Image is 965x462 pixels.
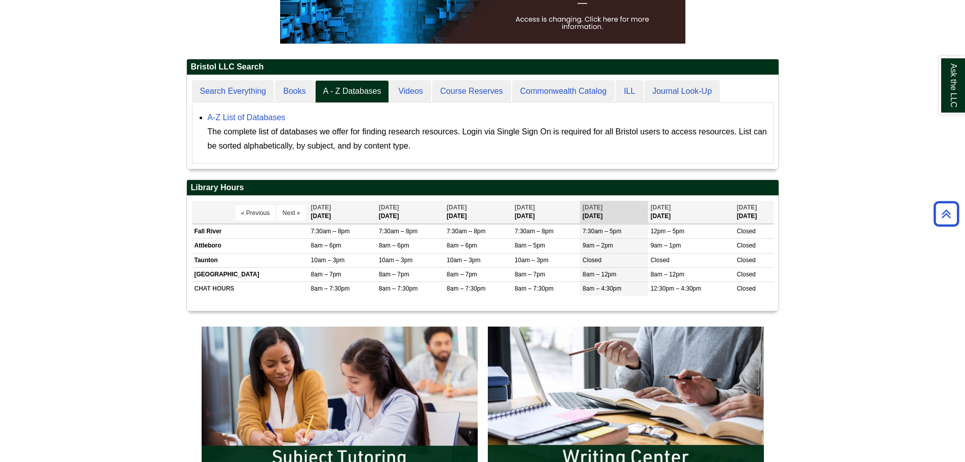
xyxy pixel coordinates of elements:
[583,271,616,278] span: 8am – 12pm
[650,228,684,235] span: 12pm – 5pm
[734,201,773,224] th: [DATE]
[311,285,350,292] span: 8am – 7:30pm
[432,80,511,103] a: Course Reserves
[390,80,431,103] a: Videos
[650,204,671,211] span: [DATE]
[583,242,613,249] span: 9am – 2pm
[315,80,390,103] a: A - Z Databases
[583,204,603,211] span: [DATE]
[583,228,622,235] span: 7:30am – 5pm
[311,242,341,249] span: 8am – 6pm
[236,205,276,221] button: « Previous
[447,257,481,264] span: 10am – 3pm
[192,80,275,103] a: Search Everything
[379,285,418,292] span: 8am – 7:30pm
[650,257,669,264] span: Closed
[308,201,376,224] th: [DATE]
[648,201,734,224] th: [DATE]
[512,201,580,224] th: [DATE]
[737,204,757,211] span: [DATE]
[515,285,554,292] span: 8am – 7:30pm
[192,239,308,253] td: Attleboro
[615,80,643,103] a: ILL
[515,204,535,211] span: [DATE]
[379,228,418,235] span: 7:30am – 8pm
[737,285,755,292] span: Closed
[379,271,409,278] span: 8am – 7pm
[379,257,413,264] span: 10am – 3pm
[580,201,648,224] th: [DATE]
[644,80,720,103] a: Journal Look-Up
[208,113,286,122] a: A-Z List of Databases
[737,228,755,235] span: Closed
[192,267,308,281] td: [GEOGRAPHIC_DATA]
[192,253,308,267] td: Taunton
[583,257,601,264] span: Closed
[515,242,545,249] span: 8am – 5pm
[583,285,622,292] span: 8am – 4:30pm
[187,180,779,196] h2: Library Hours
[192,281,308,296] td: CHAT HOURS
[277,205,306,221] button: Next »
[515,257,549,264] span: 10am – 3pm
[930,207,962,221] a: Back to Top
[515,271,545,278] span: 8am – 7pm
[447,204,467,211] span: [DATE]
[650,242,681,249] span: 9am – 1pm
[737,257,755,264] span: Closed
[444,201,512,224] th: [DATE]
[187,59,779,75] h2: Bristol LLC Search
[447,242,477,249] span: 8am – 6pm
[512,80,615,103] a: Commonwealth Catalog
[650,271,684,278] span: 8am – 12pm
[447,285,486,292] span: 8am – 7:30pm
[275,80,314,103] a: Books
[208,125,768,153] div: The complete list of databases we offer for finding research resources. Login via Single Sign On ...
[311,257,345,264] span: 10am – 3pm
[311,228,350,235] span: 7:30am – 8pm
[379,242,409,249] span: 8am – 6pm
[737,242,755,249] span: Closed
[515,228,554,235] span: 7:30am – 8pm
[192,225,308,239] td: Fall River
[311,271,341,278] span: 8am – 7pm
[447,228,486,235] span: 7:30am – 8pm
[311,204,331,211] span: [DATE]
[379,204,399,211] span: [DATE]
[447,271,477,278] span: 8am – 7pm
[376,201,444,224] th: [DATE]
[650,285,701,292] span: 12:30pm – 4:30pm
[737,271,755,278] span: Closed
